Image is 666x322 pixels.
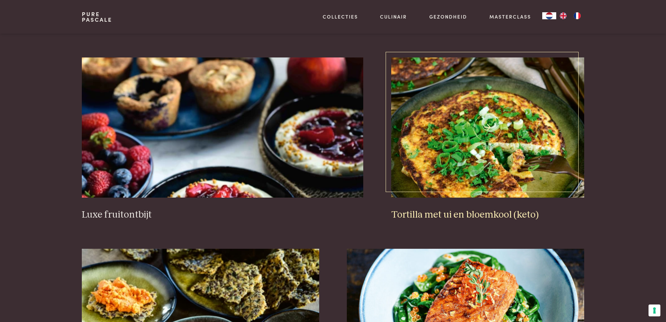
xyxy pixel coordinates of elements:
[380,13,407,20] a: Culinair
[489,13,531,20] a: Masterclass
[82,57,363,198] img: Luxe fruitontbijt
[542,12,556,19] a: NL
[82,209,363,221] h3: Luxe fruitontbijt
[542,12,584,19] aside: Language selected: Nederlands
[570,12,584,19] a: FR
[391,57,584,221] a: Tortilla met ui en bloemkool (keto) Tortilla met ui en bloemkool (keto)
[391,57,584,198] img: Tortilla met ui en bloemkool (keto)
[556,12,570,19] a: EN
[82,11,112,22] a: PurePascale
[649,304,660,316] button: Uw voorkeuren voor toestemming voor trackingtechnologieën
[429,13,467,20] a: Gezondheid
[556,12,584,19] ul: Language list
[82,57,363,221] a: Luxe fruitontbijt Luxe fruitontbijt
[323,13,358,20] a: Collecties
[542,12,556,19] div: Language
[391,209,584,221] h3: Tortilla met ui en bloemkool (keto)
